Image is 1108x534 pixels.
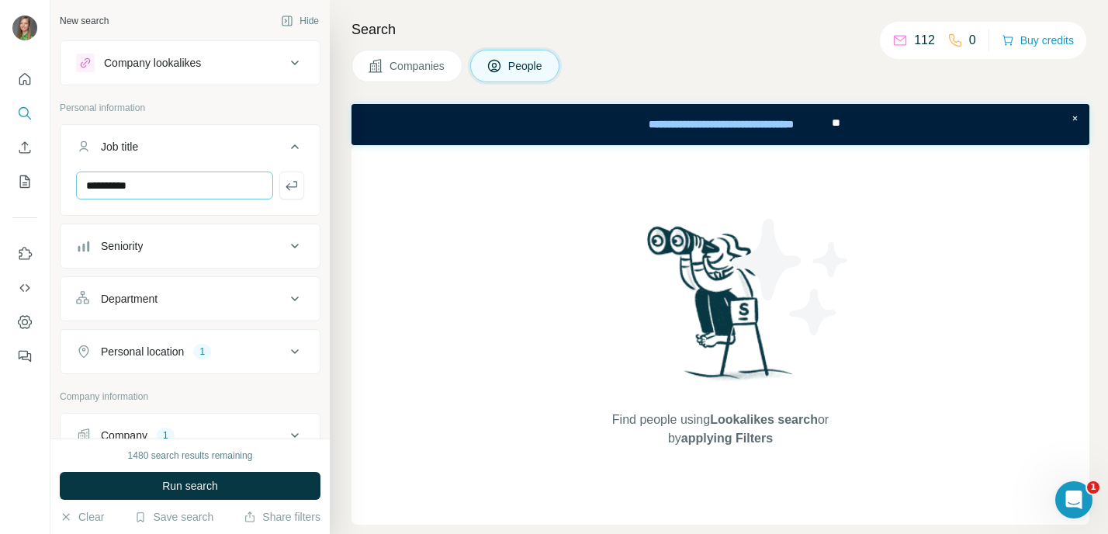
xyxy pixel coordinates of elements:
button: Dashboard [12,308,37,336]
button: Quick start [12,65,37,93]
button: Run search [60,472,320,500]
div: 1 [157,428,175,442]
span: Run search [162,478,218,494]
button: Job title [61,128,320,172]
div: Personal location [101,344,184,359]
button: Company lookalikes [61,44,320,81]
div: 1 [193,345,211,359]
button: Buy credits [1002,29,1074,51]
div: Department [101,291,158,307]
img: Avatar [12,16,37,40]
p: 0 [969,31,976,50]
iframe: Intercom live chat [1055,481,1092,518]
button: Search [12,99,37,127]
div: 1480 search results remaining [128,449,253,463]
span: Companies [390,58,446,74]
div: New search [60,14,109,28]
p: Company information [60,390,320,404]
button: Enrich CSV [12,133,37,161]
span: People [508,58,544,74]
img: Surfe Illustration - Woman searching with binoculars [640,222,802,395]
p: Personal information [60,101,320,115]
button: Seniority [61,227,320,265]
div: Company [101,428,147,443]
button: Feedback [12,342,37,370]
button: Company1 [61,417,320,454]
button: Hide [270,9,330,33]
button: Share filters [244,509,320,525]
button: Use Surfe API [12,274,37,302]
button: My lists [12,168,37,196]
button: Use Surfe on LinkedIn [12,240,37,268]
div: Company lookalikes [104,55,201,71]
span: Find people using or by [596,411,844,448]
iframe: Banner [351,104,1089,145]
div: Seniority [101,238,143,254]
div: Job title [101,139,138,154]
span: applying Filters [681,432,773,445]
p: 112 [914,31,935,50]
h4: Search [351,19,1089,40]
button: Personal location1 [61,333,320,370]
button: Department [61,280,320,317]
span: Lookalikes search [710,413,818,426]
button: Save search [134,509,213,525]
button: Clear [60,509,104,525]
img: Surfe Illustration - Stars [721,207,860,347]
span: 1 [1087,481,1099,494]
